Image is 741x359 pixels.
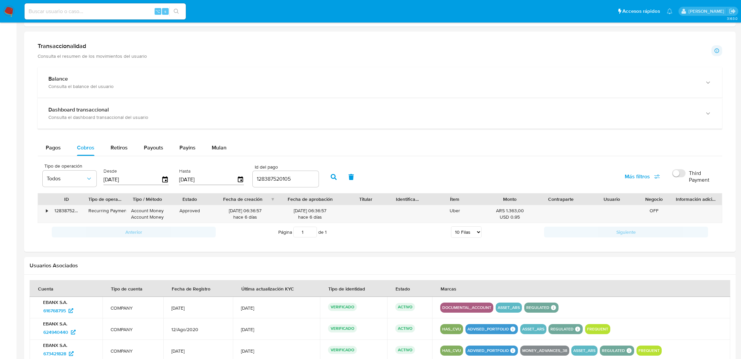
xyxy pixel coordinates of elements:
[164,8,166,14] span: s
[25,7,186,16] input: Buscar usuario o caso...
[155,8,160,14] span: ⌥
[30,262,730,269] h2: Usuarios Asociados
[729,8,736,15] a: Salir
[667,8,672,14] a: Notificaciones
[727,16,738,21] span: 3.163.0
[689,8,727,14] p: fabricio.bottalo@mercadolibre.com
[169,7,183,16] button: search-icon
[622,8,660,15] span: Accesos rápidos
